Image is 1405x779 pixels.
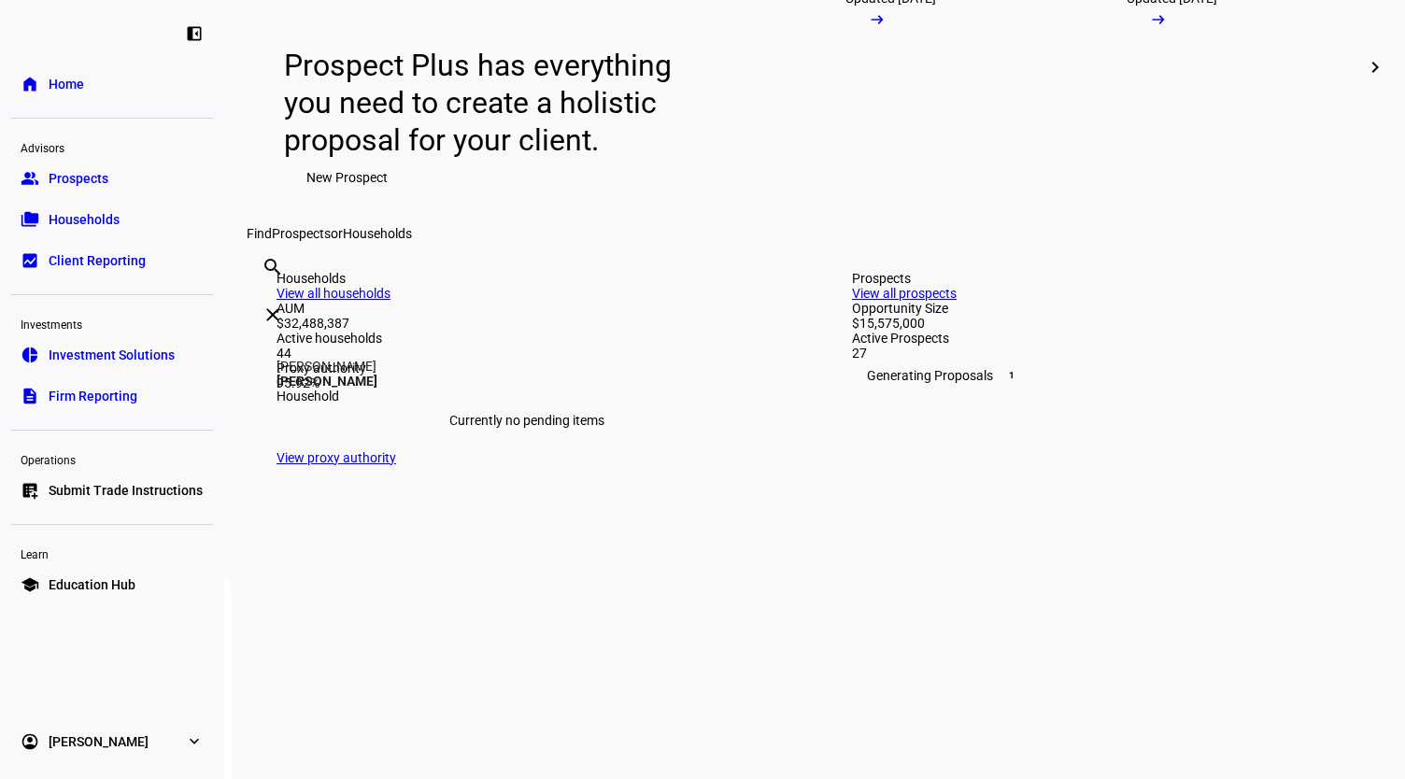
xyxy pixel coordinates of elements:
[11,336,213,374] a: pie_chartInvestment Solutions
[21,346,39,364] eth-mat-symbol: pie_chart
[21,210,39,229] eth-mat-symbol: folder_copy
[277,389,377,404] div: Household
[49,575,135,594] span: Education Hub
[21,481,39,500] eth-mat-symbol: list_alt_add
[262,304,284,326] mat-icon: clear
[277,271,777,286] div: Households
[852,301,1353,316] div: Opportunity Size
[1004,368,1019,383] span: 1
[21,575,39,594] eth-mat-symbol: school
[272,226,331,241] span: Prospects
[1149,10,1168,29] mat-icon: arrow_right_alt
[284,159,410,196] button: New Prospect
[11,134,213,160] div: Advisors
[306,159,388,196] span: New Prospect
[262,281,265,304] input: Enter name of prospect or household
[49,75,84,93] span: Home
[11,310,213,336] div: Investments
[277,359,377,389] div: [PERSON_NAME]
[277,450,396,465] a: View proxy authority
[21,75,39,93] eth-mat-symbol: home
[284,47,674,159] div: Prospect Plus has everything you need to create a holistic proposal for your client.
[852,331,1353,346] div: Active Prospects
[852,361,1353,390] div: Generating Proposals
[277,301,777,316] div: AUM
[277,375,777,390] div: 95.92%
[277,374,377,389] strong: [PERSON_NAME]
[277,286,390,301] a: View all households
[852,271,1353,286] div: Prospects
[343,226,412,241] span: Households
[277,331,777,346] div: Active households
[21,387,39,405] eth-mat-symbol: description
[11,377,213,415] a: descriptionFirm Reporting
[262,256,284,278] mat-icon: search
[277,390,777,450] div: Currently no pending items
[11,65,213,103] a: homeHome
[185,732,204,751] eth-mat-symbol: expand_more
[277,361,777,375] div: Proxy authority
[11,540,213,566] div: Learn
[852,316,1353,331] div: $15,575,000
[11,160,213,197] a: groupProspects
[49,169,108,188] span: Prospects
[49,732,149,751] span: [PERSON_NAME]
[49,346,175,364] span: Investment Solutions
[852,346,1353,361] div: 27
[49,387,137,405] span: Firm Reporting
[868,10,887,29] mat-icon: arrow_right_alt
[277,316,777,331] div: $32,488,387
[11,446,213,472] div: Operations
[1364,56,1386,78] mat-icon: chevron_right
[49,251,146,270] span: Client Reporting
[21,732,39,751] eth-mat-symbol: account_circle
[11,242,213,279] a: bid_landscapeClient Reporting
[247,226,1383,241] div: Find or
[21,169,39,188] eth-mat-symbol: group
[49,481,203,500] span: Submit Trade Instructions
[21,251,39,270] eth-mat-symbol: bid_landscape
[852,286,957,301] a: View all prospects
[49,210,120,229] span: Households
[277,346,777,361] div: 44
[185,24,204,43] eth-mat-symbol: left_panel_close
[11,201,213,238] a: folder_copyHouseholds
